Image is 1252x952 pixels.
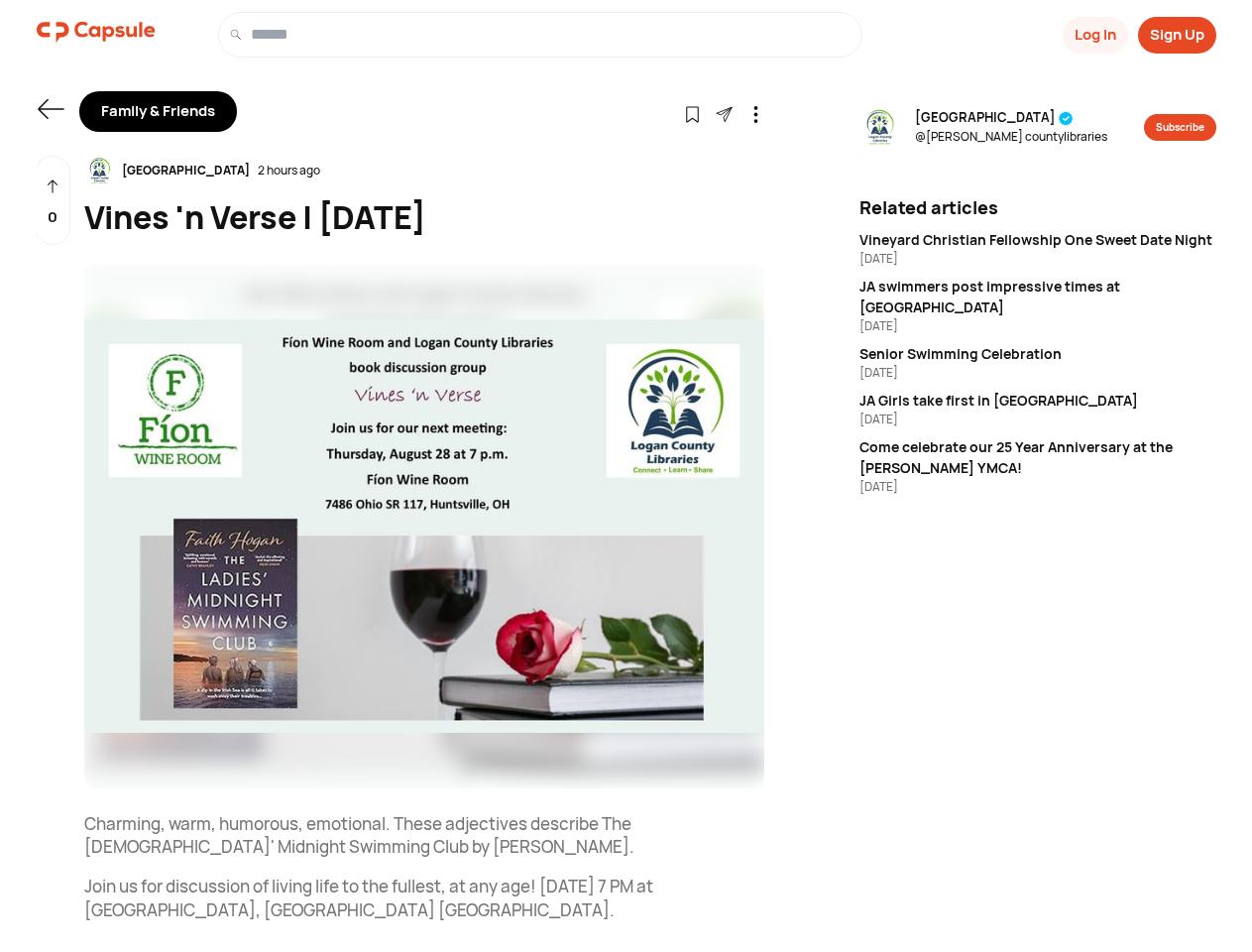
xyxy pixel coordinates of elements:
div: [DATE] [859,411,1216,428]
div: 2 hours ago [258,162,320,179]
div: JA swimmers post impressive times at [GEOGRAPHIC_DATA] [859,276,1216,317]
div: JA Girls take first in [GEOGRAPHIC_DATA] [859,390,1216,411]
div: [GEOGRAPHIC_DATA] [114,162,258,179]
div: Come celebrate our 25 Year Anniversary at the [PERSON_NAME] YMCA! [859,436,1216,478]
div: [DATE] [859,317,1216,335]
span: [GEOGRAPHIC_DATA] [915,108,1107,128]
img: tick [1059,111,1074,126]
img: resizeImage [84,156,114,185]
p: Charming, warm, humorous, emotional. These adjectives describe The [DEMOGRAPHIC_DATA]' Midnight S... [84,812,764,860]
div: Senior Swimming Celebration [859,343,1216,364]
div: Related articles [859,194,1216,221]
img: resizeImage [84,265,764,788]
button: Log In [1063,17,1128,54]
div: [DATE] [859,478,1216,496]
img: logo [37,12,156,52]
p: 0 [48,206,57,229]
div: Vineyard Christian Fellowship One Sweet Date Night [859,229,1216,250]
img: resizeImage [859,107,899,147]
button: Sign Up [1138,17,1216,54]
div: [DATE] [859,364,1216,382]
button: Subscribe [1144,114,1216,141]
p: Join us for discussion of living life to the fullest, at any age! [DATE] 7 PM at [GEOGRAPHIC_DATA... [84,875,764,922]
div: [DATE] [859,250,1216,268]
div: Vines 'n Verse | [DATE] [84,193,764,241]
span: @ [PERSON_NAME] countylibraries [915,128,1107,146]
a: logo [37,12,156,58]
div: Family & Friends [79,91,237,132]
